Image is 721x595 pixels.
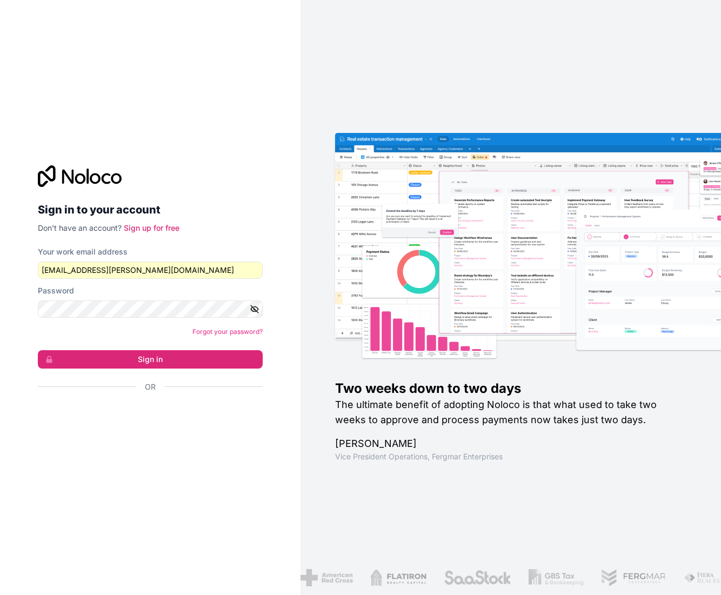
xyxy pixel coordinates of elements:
h1: Vice President Operations , Fergmar Enterprises [335,451,686,462]
label: Password [38,285,74,296]
img: /assets/gbstax-C-GtDUiK.png [529,569,584,586]
input: Email address [38,262,263,279]
h1: [PERSON_NAME] [335,436,686,451]
h1: Two weeks down to two days [335,380,686,397]
input: Password [38,300,263,318]
h2: The ultimate benefit of adopting Noloco is that what used to take two weeks to approve and proces... [335,397,686,427]
img: /assets/saastock-C6Zbiodz.png [443,569,511,586]
img: /assets/american-red-cross-BAupjrZR.png [301,569,353,586]
iframe: Bouton "Se connecter avec Google" [32,404,259,428]
button: Sign in [38,350,263,369]
a: Sign up for free [124,223,179,232]
h2: Sign in to your account [38,200,263,219]
span: Don't have an account? [38,223,122,232]
a: Forgot your password? [192,327,263,336]
span: Or [145,382,156,392]
label: Your work email address [38,246,128,257]
img: /assets/flatiron-C8eUkumj.png [370,569,426,586]
img: /assets/fergmar-CudnrXN5.png [600,569,666,586]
